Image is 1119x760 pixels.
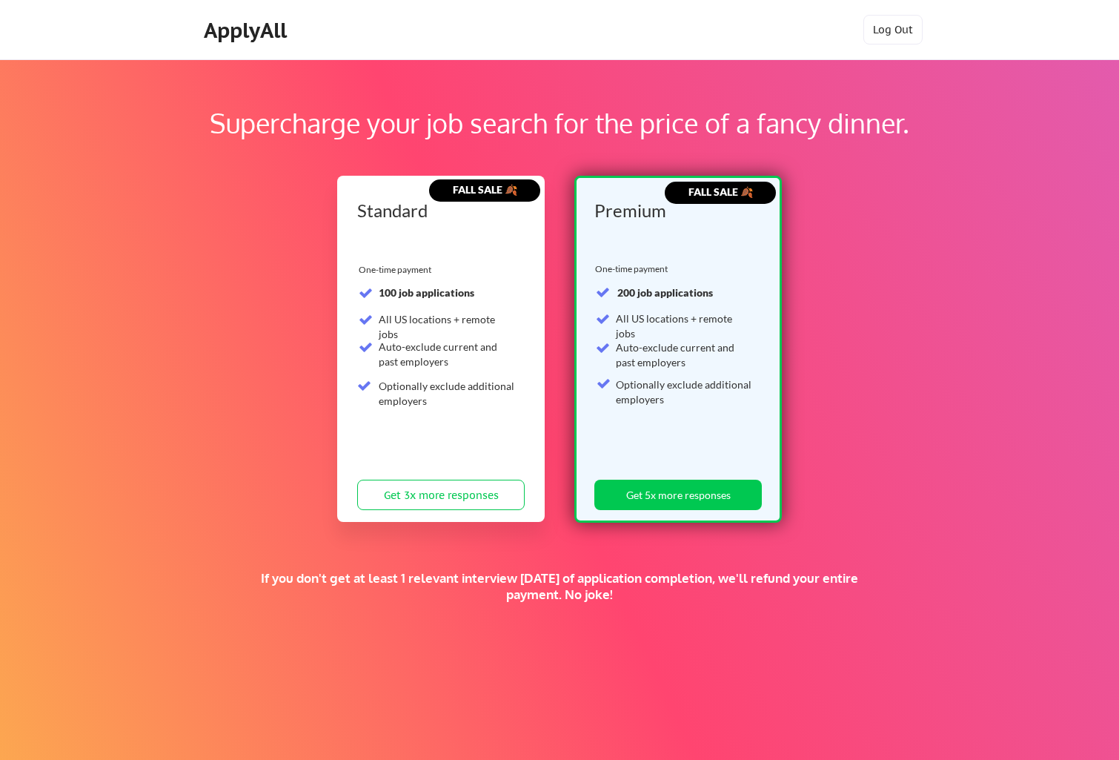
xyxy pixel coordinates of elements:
div: ApplyAll [204,18,291,43]
div: Premium [594,202,757,219]
div: Optionally exclude additional employers [379,379,516,408]
div: Supercharge your job search for the price of a fancy dinner. [95,103,1024,143]
div: Optionally exclude additional employers [616,377,753,406]
strong: FALL SALE 🍂 [453,183,517,196]
div: One-time payment [595,263,672,275]
button: Get 5x more responses [594,480,762,510]
strong: FALL SALE 🍂 [688,185,753,198]
div: Auto-exclude current and past employers [379,340,516,369]
div: If you don't get at least 1 relevant interview [DATE] of application completion, we'll refund you... [257,570,862,603]
div: All US locations + remote jobs [616,311,753,340]
div: Auto-exclude current and past employers [616,340,753,369]
div: One-time payment [359,264,436,276]
button: Get 3x more responses [357,480,525,510]
div: Standard [357,202,519,219]
div: All US locations + remote jobs [379,312,516,341]
strong: 100 job applications [379,286,474,299]
button: Log Out [863,15,923,44]
strong: 200 job applications [617,286,713,299]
